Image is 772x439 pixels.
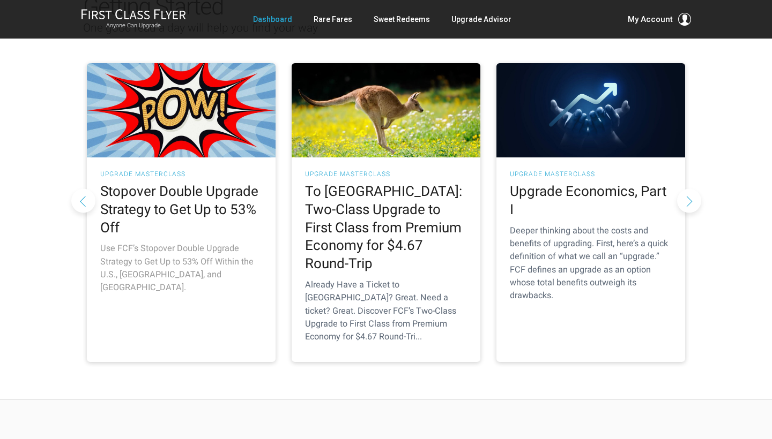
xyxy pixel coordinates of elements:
[81,9,186,30] a: First Class FlyerAnyone Can Upgrade
[305,183,467,273] h2: To [GEOGRAPHIC_DATA]: Two-Class Upgrade to First Class from Premium Economy for $4.67 Round-Trip
[100,242,262,294] p: Use FCF’s Stopover Double Upgrade Strategy to Get Up to 53% Off Within the U.S., [GEOGRAPHIC_DATA...
[292,63,480,362] a: UPGRADE MASTERCLASS To [GEOGRAPHIC_DATA]: Two-Class Upgrade to First Class from Premium Economy f...
[81,9,186,20] img: First Class Flyer
[510,224,672,302] p: Deeper thinking about the costs and benefits of upgrading. First, here’s a quick definition of wh...
[510,183,672,219] h2: Upgrade Economics, Part I
[314,10,352,29] a: Rare Fares
[374,10,430,29] a: Sweet Redeems
[87,63,276,362] a: UPGRADE MASTERCLASS Stopover Double Upgrade Strategy to Get Up to 53% Off Use FCF’s Stopover Doub...
[451,10,511,29] a: Upgrade Advisor
[100,183,262,237] h2: Stopover Double Upgrade Strategy to Get Up to 53% Off
[305,171,467,177] h3: UPGRADE MASTERCLASS
[81,22,186,29] small: Anyone Can Upgrade
[496,63,685,362] a: UPGRADE MASTERCLASS Upgrade Economics, Part I Deeper thinking about the costs and benefits of upg...
[628,13,673,26] span: My Account
[253,10,292,29] a: Dashboard
[305,278,467,343] p: Already Have a Ticket to [GEOGRAPHIC_DATA]? Great. Need a ticket? Great. Discover FCF’s Two-Class...
[628,13,691,26] button: My Account
[71,188,95,213] button: Previous slide
[100,171,262,177] h3: UPGRADE MASTERCLASS
[677,188,701,213] button: Next slide
[510,171,672,177] h3: UPGRADE MASTERCLASS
